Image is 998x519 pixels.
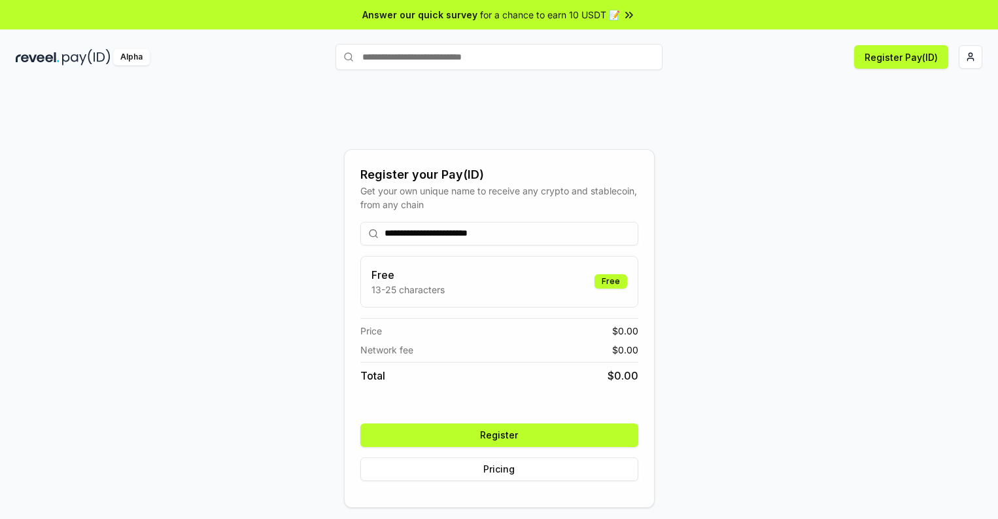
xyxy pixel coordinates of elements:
[362,8,477,22] span: Answer our quick survey
[371,267,445,283] h3: Free
[360,457,638,481] button: Pricing
[594,274,627,289] div: Free
[360,324,382,338] span: Price
[113,49,150,65] div: Alpha
[360,184,638,211] div: Get your own unique name to receive any crypto and stablecoin, from any chain
[854,45,948,69] button: Register Pay(ID)
[480,8,620,22] span: for a chance to earn 10 USDT 📝
[360,368,385,384] span: Total
[16,49,60,65] img: reveel_dark
[612,324,638,338] span: $ 0.00
[371,283,445,296] p: 13-25 characters
[360,343,413,357] span: Network fee
[608,368,638,384] span: $ 0.00
[62,49,111,65] img: pay_id
[360,423,638,447] button: Register
[360,166,638,184] div: Register your Pay(ID)
[612,343,638,357] span: $ 0.00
